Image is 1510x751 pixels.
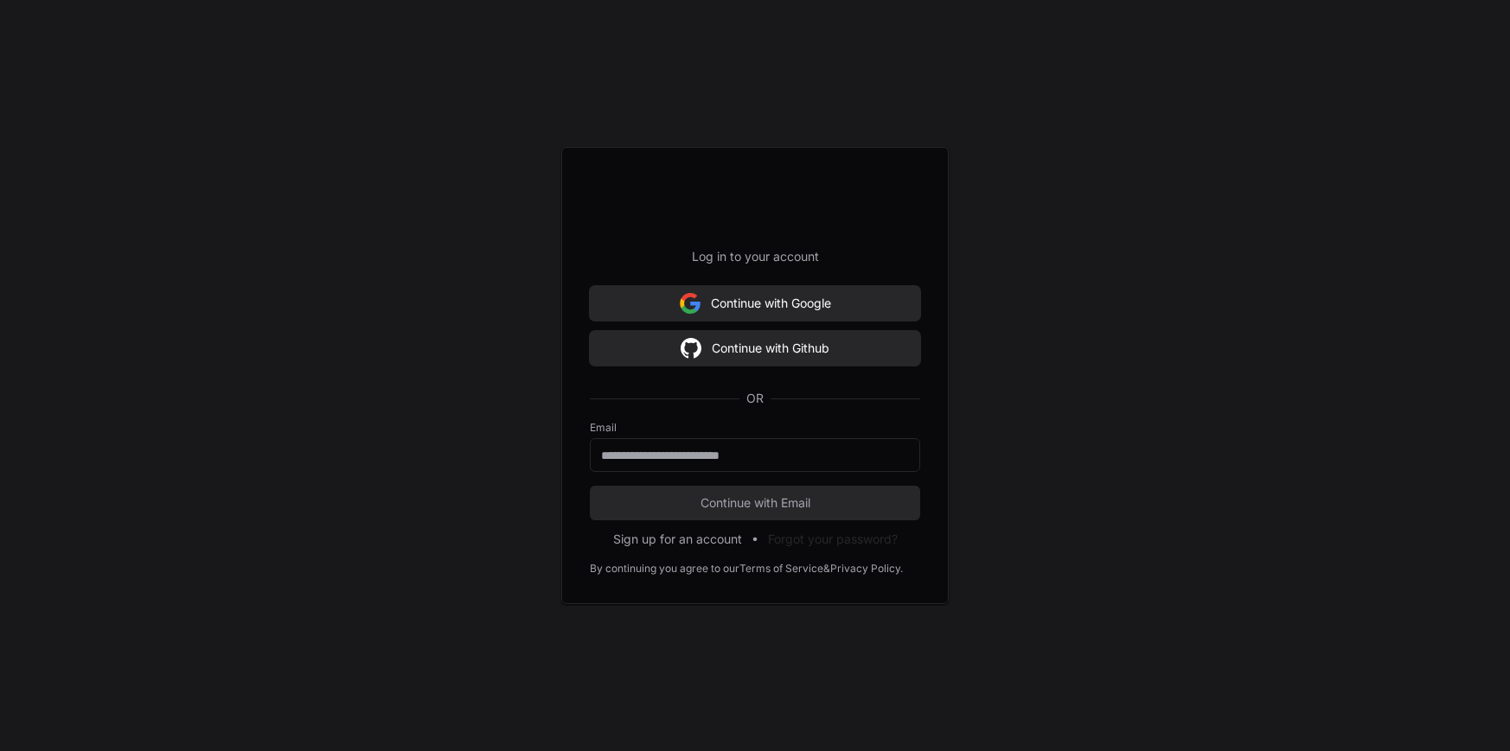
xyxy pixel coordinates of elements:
[590,562,739,576] div: By continuing you agree to our
[680,286,701,321] img: Sign in with google
[590,286,920,321] button: Continue with Google
[681,331,701,366] img: Sign in with google
[739,390,771,407] span: OR
[590,494,920,512] span: Continue with Email
[739,562,823,576] a: Terms of Service
[830,562,903,576] a: Privacy Policy.
[823,562,830,576] div: &
[590,421,920,435] label: Email
[613,531,742,548] button: Sign up for an account
[590,248,920,265] p: Log in to your account
[768,531,898,548] button: Forgot your password?
[590,331,920,366] button: Continue with Github
[590,486,920,520] button: Continue with Email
